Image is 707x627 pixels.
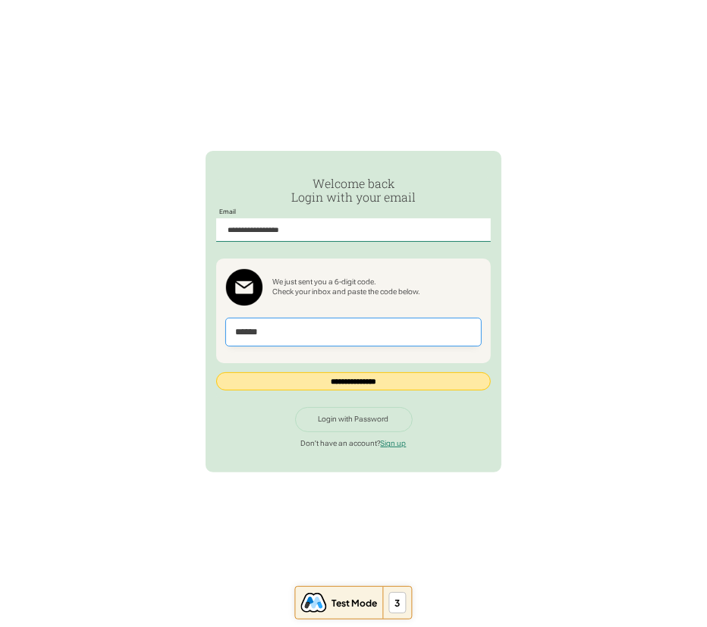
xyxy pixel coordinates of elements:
div: We just sent you a 6-digit code. Check your inbox and paste the code below. [272,277,420,296]
span: 3 [389,592,407,613]
h2: Welcome back Login with your email [216,177,491,203]
button: Test Mode 3 [295,586,413,619]
span: Test Mode [332,597,378,609]
a: Sign up [381,439,407,447]
div: Login with Password [319,415,389,424]
form: Passwordless Login [216,177,491,400]
label: Email [216,208,239,215]
p: Don't have an account? [216,439,491,448]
